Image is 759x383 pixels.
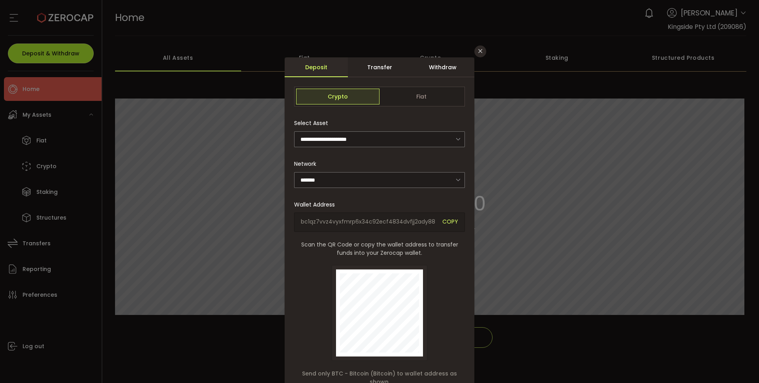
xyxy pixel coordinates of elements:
[348,57,411,77] div: Transfer
[294,201,340,209] label: Wallet Address
[442,218,458,227] span: COPY
[474,46,486,57] button: Close
[296,89,379,104] span: Crypto
[294,119,333,127] label: Select Asset
[665,298,759,383] iframe: Chat Widget
[379,89,463,104] span: Fiat
[294,160,321,168] label: Network
[301,218,436,227] span: bc1qz7vvz4vyxfmrp6x34c92ecf4834dvfjj2ady88
[294,241,465,257] span: Scan the QR Code or copy the wallet address to transfer funds into your Zerocap wallet.
[411,57,474,77] div: Withdraw
[285,57,348,77] div: Deposit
